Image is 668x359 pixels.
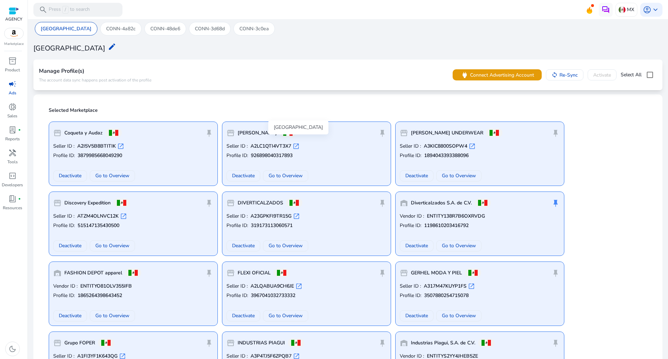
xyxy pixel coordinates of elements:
span: open_in_new [117,143,124,150]
span: Go to Overview [442,242,476,249]
span: open_in_new [293,213,300,220]
p: Press to search [49,6,90,14]
button: Go to Overview [263,310,308,321]
b: DIVERTICALZADOS [238,200,283,206]
span: Profile ID: [400,222,421,229]
button: Go to Overview [263,240,308,251]
b: A2LQABUA9CH6JE [250,283,294,290]
div: [GEOGRAPHIC_DATA] [268,120,328,134]
button: Go to Overview [436,240,482,251]
span: Go to Overview [95,172,129,179]
b: 3507880254715078 [424,292,469,299]
span: Deactivate [59,242,81,249]
button: Deactivate [53,310,87,321]
p: [GEOGRAPHIC_DATA] [41,25,92,32]
p: Product [5,67,20,73]
button: Deactivate [226,240,260,251]
h3: [GEOGRAPHIC_DATA] [33,44,105,53]
span: Deactivate [405,242,428,249]
b: A2I5V5B8BTITIK [77,143,116,150]
button: Deactivate [400,240,434,251]
span: Deactivate [59,172,81,179]
span: push_pin [551,129,560,137]
span: Re-Sync [559,71,578,79]
span: push_pin [205,129,213,137]
p: Selected Marketplace [49,107,651,114]
p: Resources [3,205,22,211]
span: Vendor ID : [400,213,424,220]
span: Profile ID: [226,292,248,299]
button: Deactivate [226,170,260,181]
span: open_in_new [295,283,302,290]
b: 1894043393388096 [424,152,469,159]
span: fiber_manual_record [18,197,21,200]
button: Go to Overview [263,170,308,181]
span: Deactivate [232,172,255,179]
button: Go to Overview [90,240,135,251]
b: Industrias Piagui, S.A. de C.V. [411,340,475,346]
span: dark_mode [8,345,17,353]
b: A317M47KUYP1FS [424,283,467,290]
b: 515147135430500 [78,222,119,229]
p: Ads [9,90,16,96]
b: 926898040317893 [251,152,293,159]
span: open_in_new [293,143,300,150]
span: book_4 [8,195,17,203]
button: Deactivate [400,310,434,321]
span: Seller ID : [226,213,248,220]
b: Diverticalzados S.A. de C.V. [411,200,472,206]
span: Seller ID : [226,283,248,290]
span: / [62,6,69,14]
p: The account data sync happens post activation of the profile [39,77,151,83]
b: Discovery Expedition [64,200,111,206]
button: Go to Overview [90,170,135,181]
span: keyboard_arrow_down [651,6,660,14]
span: storefront [226,199,235,207]
button: Go to Overview [436,310,482,321]
span: push_pin [551,269,560,277]
b: [PERSON_NAME] UNDERWEAR [411,130,483,136]
span: Profile ID: [53,152,75,159]
span: push_pin [551,339,560,347]
span: lab_profile [8,126,17,134]
span: Select All [621,71,642,78]
span: Profile ID: [53,222,75,229]
span: search [39,6,47,14]
b: FLEXI OFICIAL [238,270,271,276]
span: push_pin [378,269,387,277]
span: Seller ID : [53,143,74,150]
span: push_pin [205,269,213,277]
img: amazon.svg [5,28,23,39]
b: 1198610203416792 [424,222,469,229]
span: Profile ID: [226,222,248,229]
button: Go to Overview [90,310,135,321]
h4: Manage Profile(s) [39,68,151,75]
span: Go to Overview [442,312,476,319]
span: storefront [226,269,235,277]
span: account_circle [643,6,651,14]
p: MX [627,3,634,16]
span: Deactivate [232,242,255,249]
p: Marketplace [4,41,24,47]
span: push_pin [378,339,387,347]
p: AGENCY [5,16,22,22]
span: campaign [8,80,17,88]
b: 1865264398643452 [78,292,122,299]
p: CONN-48de6 [150,25,180,32]
span: Profile ID: [226,152,248,159]
b: A3KIC8800SOPW4 [424,143,467,150]
span: Seller ID : [400,143,421,150]
span: storefront [53,129,62,137]
span: open_in_new [120,213,127,220]
b: ENTITYO81OLV355IFB [80,283,132,290]
span: Profile ID: [53,292,75,299]
span: push_pin [378,129,387,137]
button: powerConnect Advertising Account [453,69,542,80]
p: CONN-3d68d [195,25,225,32]
b: A2LC1QTI4VT3X7 [250,143,291,150]
span: Go to Overview [95,242,129,249]
span: inventory_2 [8,57,17,65]
span: Go to Overview [269,242,303,249]
b: 319173113060571 [251,222,293,229]
span: fiber_manual_record [18,128,21,131]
